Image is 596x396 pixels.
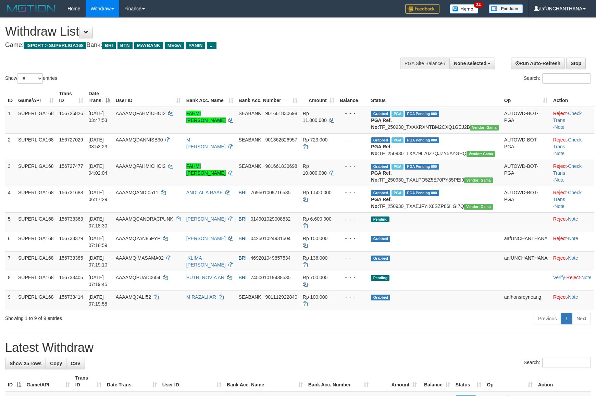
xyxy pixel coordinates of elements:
[368,133,501,160] td: TF_250930_TXA79L70Z7QJZY5AYGHQ
[303,163,327,176] span: Rp 10.000.000
[501,290,550,310] td: aafhonsreyneang
[553,137,582,149] a: Check Trans
[59,255,83,261] span: 156733385
[73,372,104,391] th: Trans ID: activate to sort column ascending
[5,73,57,84] label: Show entries
[550,251,594,271] td: ·
[392,111,403,117] span: Marked by aafandaneth
[553,275,565,280] a: Verify
[89,236,108,248] span: [DATE] 07:18:59
[186,137,226,149] a: M [PERSON_NAME]
[59,137,83,143] span: 156727029
[568,255,578,261] a: Note
[186,111,226,123] a: FAHMI [PERSON_NAME]
[5,372,24,391] th: ID: activate to sort column descending
[59,163,83,169] span: 156727477
[239,190,247,195] span: BRI
[184,87,236,107] th: Bank Acc. Name: activate to sort column ascending
[553,137,567,143] a: Reject
[116,190,159,195] span: AAAAMQANDI0511
[572,313,591,324] a: Next
[553,190,582,202] a: Check Trans
[340,215,366,222] div: - - -
[59,190,83,195] span: 156731688
[449,58,495,69] button: None selected
[59,216,83,222] span: 156733363
[116,216,173,222] span: AAAAMQCANDRACPUNK
[553,163,582,176] a: Check Trans
[5,290,15,310] td: 9
[239,111,261,116] span: SEABANK
[224,372,306,391] th: Bank Acc. Name: activate to sort column ascending
[251,216,291,222] span: Copy 014901029008532 to clipboard
[450,4,479,14] img: Button%20Memo.svg
[550,87,594,107] th: Action
[340,294,366,300] div: - - -
[186,275,224,280] a: PUTRI NOVIA AN
[405,111,439,117] span: PGA Pending
[86,87,113,107] th: Date Trans.: activate to sort column descending
[555,177,565,183] a: Note
[566,58,586,69] a: Stop
[5,42,390,49] h4: Game: Bank:
[567,275,580,280] a: Reject
[5,212,15,232] td: 5
[464,177,493,183] span: Vendor URL: https://trx31.1velocity.biz
[489,4,523,13] img: panduan.png
[5,107,15,134] td: 1
[5,87,15,107] th: ID
[405,137,439,143] span: PGA Pending
[207,42,216,49] span: ...
[5,251,15,271] td: 7
[340,235,366,242] div: - - -
[303,236,327,241] span: Rp 150.000
[59,236,83,241] span: 156733379
[542,73,591,84] input: Search:
[303,190,332,195] span: Rp 1.500.000
[59,275,83,280] span: 156733405
[371,216,389,222] span: Pending
[340,255,366,261] div: - - -
[303,111,327,123] span: Rp 11.000.000
[165,42,184,49] span: MEGA
[553,236,567,241] a: Reject
[405,164,439,170] span: PGA Pending
[116,255,164,261] span: AAAAMQIMASAMA02
[405,4,439,14] img: Feedback.jpg
[550,133,594,160] td: · ·
[501,107,550,134] td: AUTOWD-BOT-PGA
[15,290,57,310] td: SUPERLIGA168
[239,163,261,169] span: SEABANK
[550,212,594,232] td: ·
[24,42,86,49] span: ISPORT > SUPERLIGA168
[303,294,327,300] span: Rp 100.000
[524,73,591,84] label: Search:
[501,232,550,251] td: aafUNCHANTHANA
[371,295,390,300] span: Grabbed
[454,61,486,66] span: None selected
[102,42,115,49] span: BRI
[186,255,226,268] a: IKLIMA [PERSON_NAME]
[474,2,483,8] span: 34
[15,160,57,186] td: SUPERLIGA168
[371,190,390,196] span: Grabbed
[371,256,390,261] span: Grabbed
[303,255,327,261] span: Rp 136.000
[57,87,86,107] th: Trans ID: activate to sort column ascending
[265,137,297,143] span: Copy 901362626957 to clipboard
[371,137,390,143] span: Grabbed
[303,137,327,143] span: Rp 723.000
[555,151,565,156] a: Note
[568,294,578,300] a: Note
[116,137,163,143] span: AAAAMQDANNISB30
[186,294,216,300] a: M RAZALI AR
[568,236,578,241] a: Note
[186,236,226,241] a: [PERSON_NAME]
[251,255,291,261] span: Copy 469201049857534 to clipboard
[89,255,108,268] span: [DATE] 07:19:10
[340,274,366,281] div: - - -
[340,110,366,117] div: - - -
[5,341,591,355] h1: Latest Withdraw
[511,58,565,69] a: Run Auto-Refresh
[236,87,300,107] th: Bank Acc. Number: activate to sort column ascending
